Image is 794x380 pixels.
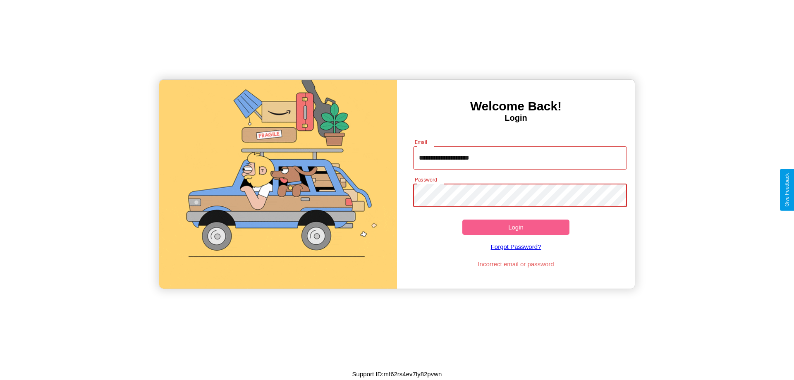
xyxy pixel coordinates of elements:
button: Login [462,220,569,235]
a: Forgot Password? [409,235,623,258]
h4: Login [397,113,635,123]
img: gif [159,80,397,289]
p: Support ID: mf62rs4ev7ly82pvwn [352,368,442,380]
p: Incorrect email or password [409,258,623,270]
div: Give Feedback [784,173,790,207]
h3: Welcome Back! [397,99,635,113]
label: Email [415,139,428,146]
label: Password [415,176,437,183]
